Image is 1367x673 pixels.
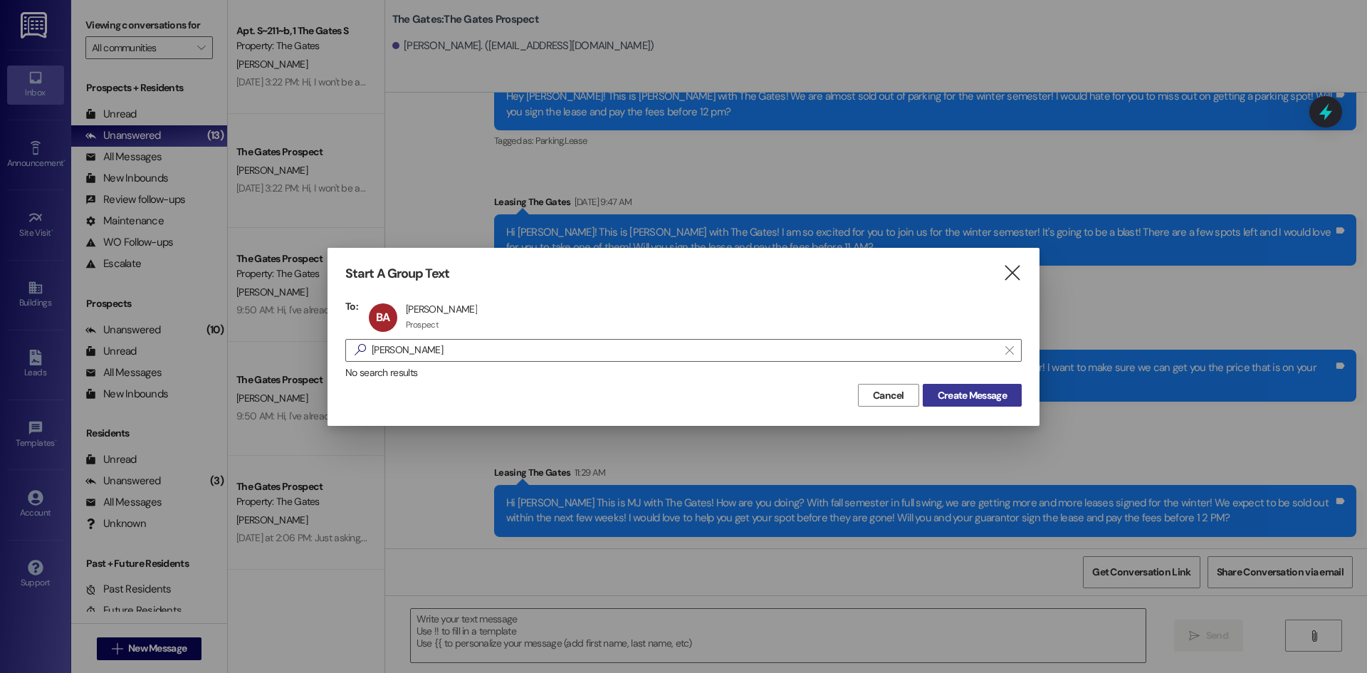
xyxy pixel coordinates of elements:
button: Create Message [923,384,1022,407]
button: Cancel [858,384,919,407]
span: Create Message [938,388,1007,403]
div: [PERSON_NAME] [406,303,477,315]
h3: To: [345,300,358,313]
h3: Start A Group Text [345,266,449,282]
input: Search for any contact or apartment [372,340,998,360]
span: BA [376,310,389,325]
i:  [1002,266,1022,281]
i:  [349,343,372,358]
div: Prospect [406,319,439,330]
span: Cancel [873,388,904,403]
button: Clear text [998,340,1021,361]
i:  [1005,345,1013,356]
div: No search results [345,365,1022,380]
